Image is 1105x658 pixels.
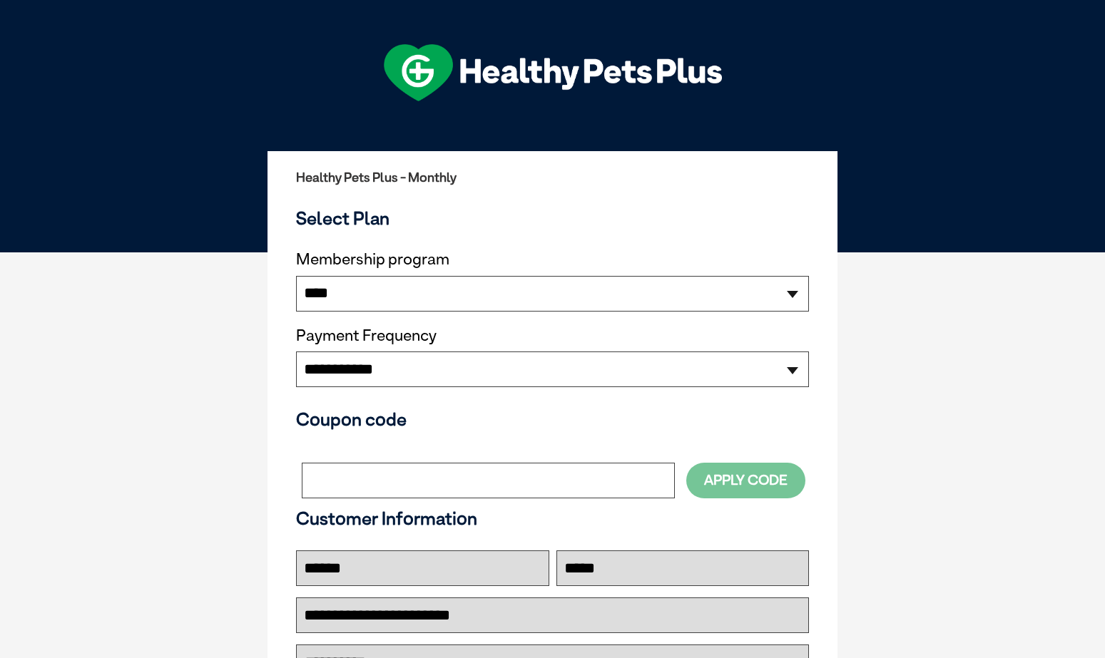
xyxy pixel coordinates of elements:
[296,250,809,269] label: Membership program
[686,463,805,498] button: Apply Code
[296,508,809,529] h3: Customer Information
[296,207,809,229] h3: Select Plan
[296,408,809,430] h3: Coupon code
[384,44,722,101] img: hpp-logo-landscape-green-white.png
[296,170,809,185] h2: Healthy Pets Plus - Monthly
[296,327,437,345] label: Payment Frequency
